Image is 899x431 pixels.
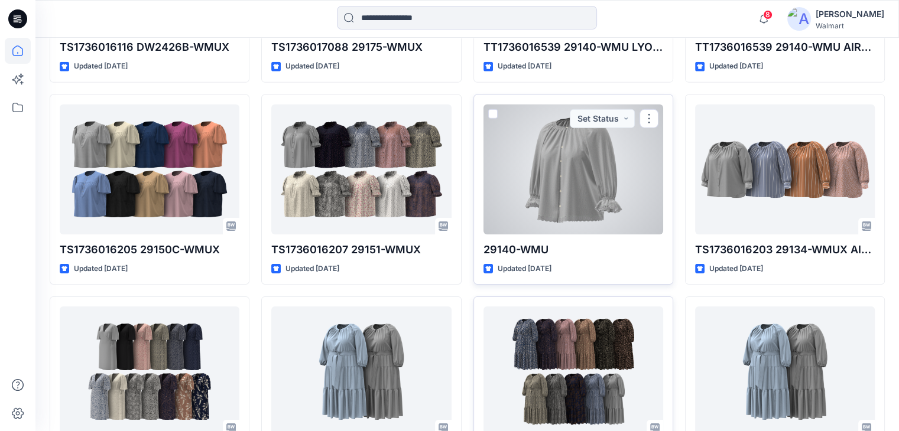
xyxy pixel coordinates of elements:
p: Updated [DATE] [74,60,128,73]
p: 29140-WMU [483,241,663,258]
p: TT1736016539 29140-WMU AIRFLOW [695,39,875,55]
p: TS1736016116 DW2426B-WMUX [60,39,239,55]
a: TS1736016207 29151-WMUX [271,105,451,234]
p: Updated [DATE] [498,60,551,73]
div: Walmart [816,21,884,30]
p: Updated [DATE] [285,60,339,73]
p: TS1736016205 29150C-WMUX [60,241,239,258]
p: TS1736016203 29134-WMUX AIRFLOW [695,241,875,258]
a: TS1736016205 29150C-WMUX [60,105,239,234]
p: TS1736017088 29175-WMUX [271,39,451,55]
p: TS1736016207 29151-WMUX [271,241,451,258]
span: 8 [763,10,773,19]
p: TT1736016539 29140-WMU LYOCELL [483,39,663,55]
p: Updated [DATE] [285,263,339,275]
p: Updated [DATE] [709,60,763,73]
a: 29140-WMU [483,105,663,234]
a: TS1736016203 29134-WMUX AIRFLOW [695,105,875,234]
img: avatar [787,7,811,31]
p: Updated [DATE] [709,263,763,275]
p: Updated [DATE] [498,263,551,275]
p: Updated [DATE] [74,263,128,275]
div: [PERSON_NAME] [816,7,884,21]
